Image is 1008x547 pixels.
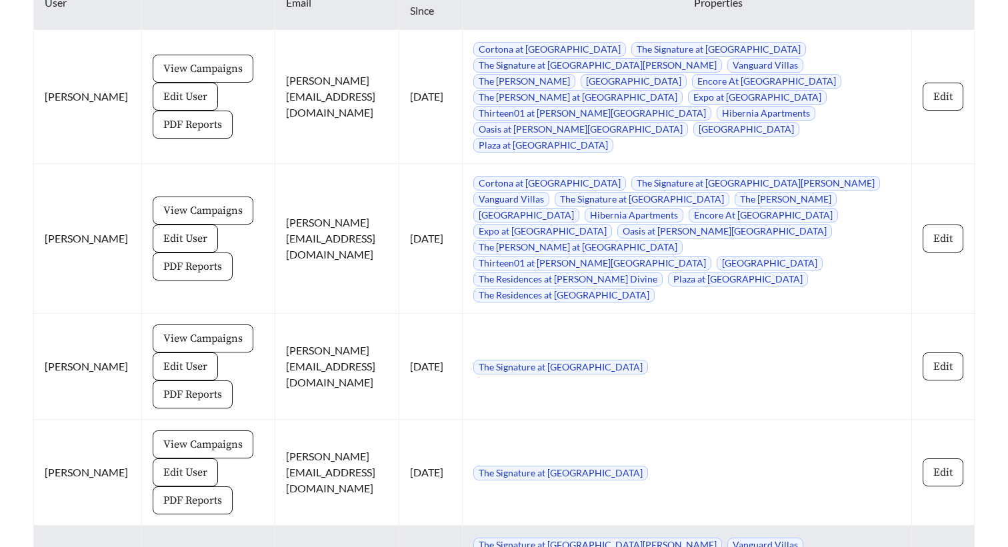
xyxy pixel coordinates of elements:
button: Edit [923,83,963,111]
span: Edit User [163,358,207,374]
span: [GEOGRAPHIC_DATA] [473,208,579,223]
button: Edit User [153,225,218,253]
button: Edit [923,225,963,253]
span: The [PERSON_NAME] at [GEOGRAPHIC_DATA] [473,90,683,105]
span: The Signature at [GEOGRAPHIC_DATA][PERSON_NAME] [631,176,880,191]
span: Hibernia Apartments [585,208,683,223]
span: The Residences at [GEOGRAPHIC_DATA] [473,288,655,302]
span: Expo at [GEOGRAPHIC_DATA] [688,90,827,105]
span: Edit User [163,231,207,247]
span: Thirteen01 at [PERSON_NAME][GEOGRAPHIC_DATA] [473,106,711,121]
span: The [PERSON_NAME] [473,74,575,89]
span: PDF Reports [163,386,222,402]
span: Edit [933,231,953,247]
span: Oasis at [PERSON_NAME][GEOGRAPHIC_DATA] [617,224,832,239]
span: The Residences at [PERSON_NAME] Divine [473,272,663,286]
td: [DATE] [399,420,463,526]
span: Thirteen01 at [PERSON_NAME][GEOGRAPHIC_DATA] [473,256,711,271]
span: The Signature at [GEOGRAPHIC_DATA][PERSON_NAME] [473,58,722,73]
span: Vanguard Villas [473,192,549,207]
td: [PERSON_NAME][EMAIL_ADDRESS][DOMAIN_NAME] [275,30,399,164]
span: Hibernia Apartments [717,106,815,121]
td: [PERSON_NAME][EMAIL_ADDRESS][DOMAIN_NAME] [275,314,399,420]
span: Plaza at [GEOGRAPHIC_DATA] [473,138,613,153]
td: [PERSON_NAME] [34,30,142,164]
td: [DATE] [399,314,463,420]
td: [PERSON_NAME][EMAIL_ADDRESS][DOMAIN_NAME] [275,420,399,526]
span: PDF Reports [163,259,222,274]
button: PDF Reports [153,253,233,280]
button: Edit [923,458,963,486]
td: [PERSON_NAME] [34,420,142,526]
td: [DATE] [399,30,463,164]
a: Edit User [153,359,218,372]
a: Edit User [153,231,218,244]
span: Vanguard Villas [727,58,803,73]
a: Edit User [153,465,218,478]
button: Edit [923,352,963,380]
span: View Campaigns [163,61,243,77]
span: [GEOGRAPHIC_DATA] [717,256,823,271]
button: PDF Reports [153,380,233,408]
span: View Campaigns [163,203,243,219]
span: Oasis at [PERSON_NAME][GEOGRAPHIC_DATA] [473,122,688,137]
button: Edit User [153,352,218,380]
span: The Signature at [GEOGRAPHIC_DATA] [473,466,648,480]
span: The Signature at [GEOGRAPHIC_DATA] [473,360,648,374]
a: View Campaigns [153,331,253,344]
span: Cortona at [GEOGRAPHIC_DATA] [473,176,626,191]
button: View Campaigns [153,324,253,352]
span: Encore At [GEOGRAPHIC_DATA] [689,208,838,223]
a: View Campaigns [153,437,253,450]
span: [GEOGRAPHIC_DATA] [581,74,687,89]
button: View Campaigns [153,430,253,458]
button: View Campaigns [153,197,253,225]
span: Cortona at [GEOGRAPHIC_DATA] [473,42,626,57]
a: View Campaigns [153,203,253,216]
span: Edit User [163,464,207,480]
td: [PERSON_NAME] [34,164,142,314]
span: Edit [933,358,953,374]
td: [PERSON_NAME][EMAIL_ADDRESS][DOMAIN_NAME] [275,164,399,314]
td: [DATE] [399,164,463,314]
button: PDF Reports [153,111,233,139]
span: Edit User [163,89,207,105]
span: PDF Reports [163,492,222,508]
a: View Campaigns [153,61,253,74]
button: View Campaigns [153,55,253,83]
span: Edit [933,89,953,105]
span: Expo at [GEOGRAPHIC_DATA] [473,224,612,239]
td: [PERSON_NAME] [34,314,142,420]
span: Plaza at [GEOGRAPHIC_DATA] [668,272,808,286]
span: PDF Reports [163,117,222,133]
span: View Campaigns [163,330,243,346]
span: The Signature at [GEOGRAPHIC_DATA] [631,42,806,57]
span: The Signature at [GEOGRAPHIC_DATA] [555,192,729,207]
button: PDF Reports [153,486,233,514]
button: Edit User [153,83,218,111]
span: The [PERSON_NAME] [735,192,837,207]
a: Edit User [153,89,218,102]
span: The [PERSON_NAME] at [GEOGRAPHIC_DATA] [473,240,683,255]
span: [GEOGRAPHIC_DATA] [693,122,799,137]
span: Edit [933,464,953,480]
button: Edit User [153,458,218,486]
span: Encore At [GEOGRAPHIC_DATA] [692,74,841,89]
span: View Campaigns [163,436,243,452]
